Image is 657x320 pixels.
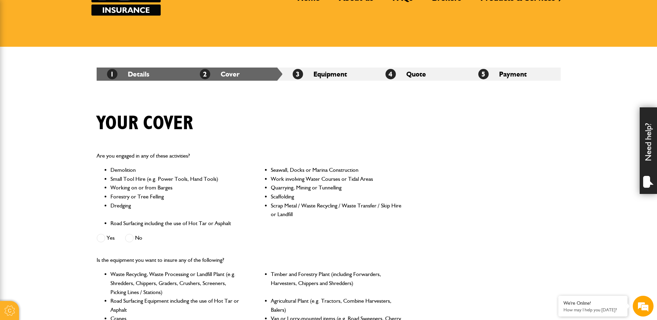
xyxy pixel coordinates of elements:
input: Enter your email address [9,85,126,100]
img: d_20077148190_company_1631870298795_20077148190 [12,38,29,48]
li: Cover [189,68,282,81]
label: No [125,234,142,242]
li: Agricultural Plant (e.g. Tractors, Combine Harvesters, Balers) [271,296,402,314]
li: Payment [468,68,561,81]
li: Timber and Forestry Plant (including Forwarders, Harvesters, Chippers and Shredders) [271,270,402,296]
p: Are you engaged in any of these activities? [97,151,402,160]
p: How may I help you today? [563,307,622,312]
span: 4 [385,69,396,79]
div: We're Online! [563,300,622,306]
div: Chat with us now [36,39,116,48]
li: Road Surfacing including the use of Hot Tar or Asphalt [110,219,242,228]
li: Forestry or Tree Felling [110,192,242,201]
li: Waste Recycling, Waste Processing or Landfill Plant (e.g. Shredders, Chippers, Graders, Crushers,... [110,270,242,296]
li: Seawall, Docks or Marina Construction [271,166,402,175]
li: Small Tool Hire (e.g. Power Tools, Hand Tools) [110,175,242,184]
textarea: Type your message and hit 'Enter' [9,125,126,207]
li: Scaffolding [271,192,402,201]
span: 3 [293,69,303,79]
li: Scrap Metal / Waste Recycling / Waste Transfer / Skip Hire or Landfill [271,201,402,219]
li: Quote [375,68,468,81]
p: Is the equipment you want to insure any of the following? [97,256,402,265]
span: 1 [107,69,117,79]
li: Demolition [110,166,242,175]
a: 1Details [107,70,149,78]
input: Enter your last name [9,64,126,79]
input: Enter your phone number [9,105,126,120]
li: Dredging [110,201,242,219]
div: Minimize live chat window [114,3,130,20]
li: Equipment [282,68,375,81]
span: 5 [478,69,489,79]
li: Road Surfacing Equipment including the use of Hot Tar or Asphalt [110,296,242,314]
em: Start Chat [94,213,126,223]
div: Need help? [640,107,657,194]
li: Working on or from Barges [110,183,242,192]
span: 2 [200,69,210,79]
li: Quarrying, Mining or Tunnelling [271,183,402,192]
h1: Your cover [97,112,193,135]
li: Work involving Water Courses or Tidal Areas [271,175,402,184]
label: Yes [97,234,115,242]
